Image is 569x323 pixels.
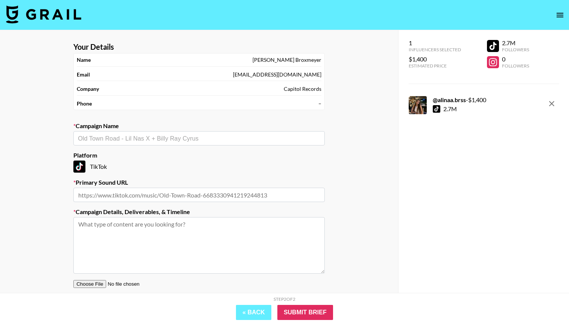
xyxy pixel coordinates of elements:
[409,47,461,52] div: Influencers Selected
[6,5,81,23] img: Grail Talent
[531,285,560,314] iframe: Drift Widget Chat Controller
[78,134,320,143] input: Old Town Road - Lil Nas X + Billy Ray Cyrus
[443,105,457,113] div: 2.7M
[73,208,325,216] label: Campaign Details, Deliverables, & Timeline
[544,96,559,111] button: remove
[433,96,486,104] div: - $ 1,400
[77,57,91,63] strong: Name
[77,100,92,107] strong: Phone
[274,296,295,302] div: Step 2 of 2
[77,86,99,92] strong: Company
[253,57,321,63] div: [PERSON_NAME] Broxmeyer
[502,47,529,52] div: Followers
[409,55,461,63] div: $1,400
[318,100,321,107] div: –
[233,71,321,78] div: [EMAIL_ADDRESS][DOMAIN_NAME]
[433,96,466,103] strong: @ alinaa.brss
[409,39,461,47] div: 1
[73,42,114,52] strong: Your Details
[77,71,90,78] strong: Email
[73,161,325,173] div: TikTok
[73,179,325,186] label: Primary Sound URL
[73,161,85,173] img: TikTok
[73,122,325,130] label: Campaign Name
[277,305,333,320] input: Submit Brief
[502,39,529,47] div: 2.7M
[73,188,325,202] input: https://www.tiktok.com/music/Old-Town-Road-6683330941219244813
[502,63,529,69] div: Followers
[552,8,567,23] button: open drawer
[236,305,271,320] button: « Back
[73,152,325,159] label: Platform
[409,63,461,69] div: Estimated Price
[284,86,321,92] div: Capitol Records
[502,55,529,63] div: 0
